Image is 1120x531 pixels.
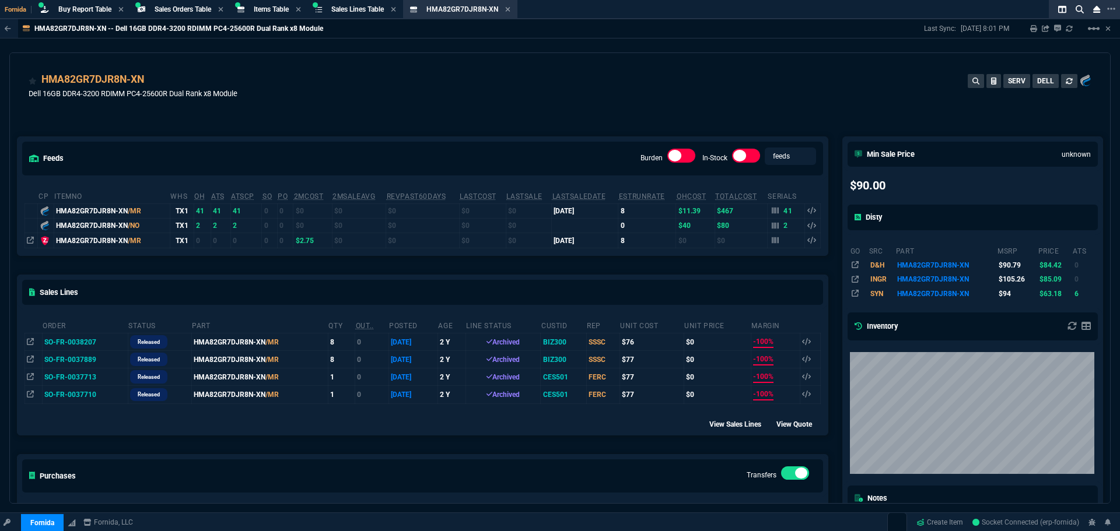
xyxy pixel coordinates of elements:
td: HMA82GR7DJR8N-XN [895,272,997,286]
td: BIZ300 [541,351,586,368]
abbr: The last purchase cost from PO Order [460,192,496,201]
td: 0 [277,203,293,218]
td: $84.42 [1038,258,1073,272]
td: 2 Y [437,368,466,386]
td: SYN [869,286,895,300]
td: 0 [355,386,388,403]
td: $0 [715,233,767,248]
a: uL7gLGwF3v5uklltAAAH [972,517,1079,528]
td: BIZ300 [541,333,586,350]
span: HMA82GR7DJR8N-XN [426,5,498,13]
th: Order [42,317,128,333]
p: 41 [783,206,793,216]
h5: Min Sale Price [855,149,915,160]
div: View Quote [776,418,822,430]
tr: SK HYNIX 16GB DDR4-3200 RDIMM 2RX8, NO FREE GND [850,286,1096,300]
nx-icon: Close Tab [296,5,301,15]
abbr: Total units in inventory. [194,192,205,201]
td: 0 [618,218,676,233]
abbr: Total units on open Sales Orders [262,192,272,201]
td: $0 [332,203,386,218]
th: Part [191,317,328,333]
span: /MR [128,237,141,245]
th: Status [128,317,191,333]
td: 8 [328,351,355,368]
td: 0 [194,233,211,248]
mat-icon: Example home icon [1087,22,1101,36]
abbr: Avg Cost of Inventory on-hand [677,192,706,201]
td: $0 [386,233,459,248]
span: -100% [753,336,773,348]
th: ItemNo [54,187,170,204]
td: 0 [277,218,293,233]
th: Margin [751,317,800,333]
th: src [869,242,895,258]
p: Released [138,355,160,364]
td: $2.75 [293,233,332,248]
td: 0 [262,233,277,248]
abbr: Total units in inventory => minus on SO => plus on PO [211,192,225,201]
label: In-Stock [702,154,727,162]
td: 8 [328,333,355,350]
td: 41 [194,203,211,218]
td: TX1 [170,233,194,248]
span: Sales Lines Table [331,5,384,13]
abbr: Outstanding (To Ship) [356,322,374,330]
th: price [1038,242,1073,258]
nx-icon: Close Workbench [1088,2,1105,16]
td: HMA82GR7DJR8N-XN [191,386,328,403]
div: Archived [468,389,538,400]
td: $105.26 [997,272,1037,286]
td: [DATE] [388,333,437,350]
td: $0 [684,333,751,350]
span: Socket Connected (erp-fornida) [972,518,1079,526]
td: [DATE] [388,351,437,368]
td: CES501 [541,386,586,403]
span: Sales Orders Table [155,5,211,13]
td: $85.09 [1038,272,1073,286]
td: $0 [332,233,386,248]
th: ats [1072,242,1095,258]
td: $467 [715,203,767,218]
td: SSSC [586,351,619,368]
nx-icon: Open In Opposite Panel [27,356,34,364]
button: DELL [1032,74,1059,88]
td: $0 [684,351,751,368]
div: Archived [468,337,538,347]
td: $80 [715,218,767,233]
abbr: The last SO Inv price. No time limit. (ignore zeros) [506,192,542,201]
div: Transfers [781,466,809,485]
td: $0 [506,203,551,218]
th: part [895,242,997,258]
p: Released [138,337,160,347]
abbr: The date of the last SO Inv price. No time limit. (ignore zeros) [552,192,606,201]
abbr: Avg cost of all PO invoices for 2 months [294,192,324,201]
td: 8 [618,203,676,218]
td: 41 [230,203,262,218]
td: HMA82GR7DJR8N-XN [191,368,328,386]
nx-icon: Open In Opposite Panel [27,373,34,381]
span: Buy Report Table [58,5,111,13]
h5: feeds [29,153,64,164]
td: CES501 [541,368,586,386]
td: 2 Y [437,351,466,368]
div: $76 [622,337,682,347]
abbr: Total sales within a 30 day window based on last time there was inventory [619,192,665,201]
td: $0 [506,218,551,233]
nx-icon: Split Panels [1053,2,1071,16]
td: 0 [211,233,230,248]
td: [DATE] [388,386,437,403]
abbr: Total Cost of Units on Hand [715,192,757,201]
a: HMA82GR7DJR8N-XN [41,72,144,87]
div: In-Stock [732,149,760,167]
td: SO-FR-0037710 [42,386,128,403]
td: $63.18 [1038,286,1073,300]
p: Released [138,390,160,399]
p: unknown [1062,149,1091,160]
td: 0 [277,233,293,248]
td: TX1 [170,218,194,233]
h4: $90.00 [850,178,1096,193]
td: 0 [262,203,277,218]
tr: HYNIX 16GB DDR4 3200 ECC REG 2RX8 SERVER MODULE [850,272,1096,286]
